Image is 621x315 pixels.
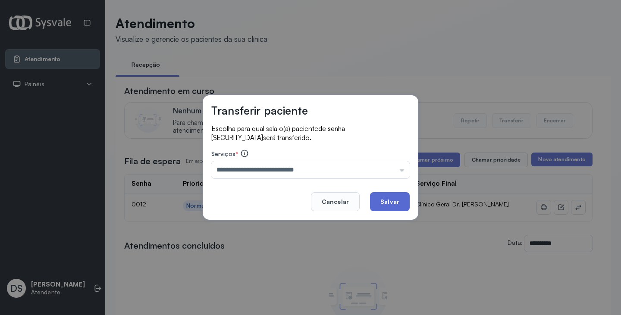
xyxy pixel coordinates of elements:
p: Escolha para qual sala o(a) paciente será transferido. [211,124,410,142]
span: Serviços [211,150,235,157]
button: Cancelar [311,192,360,211]
span: de senha [SECURITY_DATA] [211,125,345,142]
button: Salvar [370,192,410,211]
h3: Transferir paciente [211,104,308,117]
